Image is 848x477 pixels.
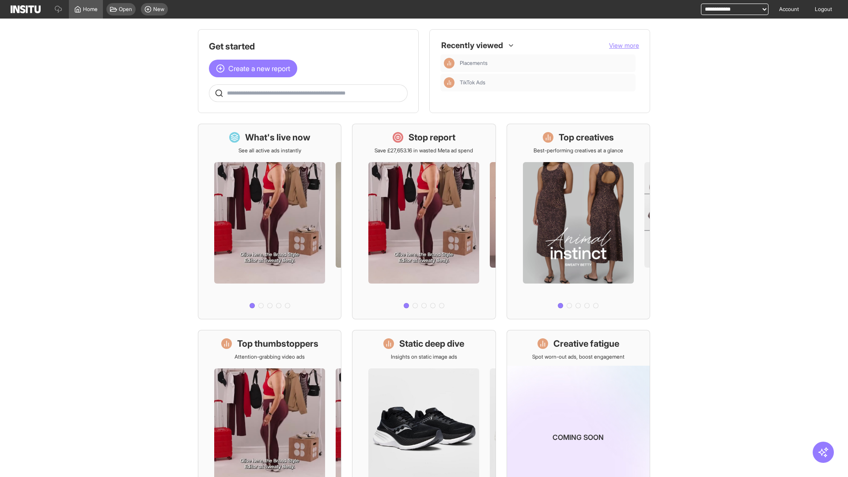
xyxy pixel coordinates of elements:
span: New [153,6,164,13]
span: Open [119,6,132,13]
div: Insights [444,58,454,68]
a: Top creativesBest-performing creatives at a glance [507,124,650,319]
div: Insights [444,77,454,88]
p: Attention-grabbing video ads [235,353,305,360]
a: Stop reportSave £27,653.16 in wasted Meta ad spend [352,124,496,319]
h1: Static deep dive [399,337,464,350]
span: Placements [460,60,488,67]
p: Save £27,653.16 in wasted Meta ad spend [375,147,473,154]
span: Create a new report [228,63,290,74]
button: View more [609,41,639,50]
h1: Top thumbstoppers [237,337,318,350]
h1: What's live now [245,131,310,144]
p: Best-performing creatives at a glance [534,147,623,154]
span: TikTok Ads [460,79,485,86]
p: See all active ads instantly [238,147,301,154]
img: Logo [11,5,41,13]
a: What's live nowSee all active ads instantly [198,124,341,319]
span: TikTok Ads [460,79,632,86]
h1: Top creatives [559,131,614,144]
h1: Stop report [409,131,455,144]
span: Home [83,6,98,13]
span: Placements [460,60,632,67]
button: Create a new report [209,60,297,77]
span: View more [609,42,639,49]
p: Insights on static image ads [391,353,457,360]
h1: Get started [209,40,408,53]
